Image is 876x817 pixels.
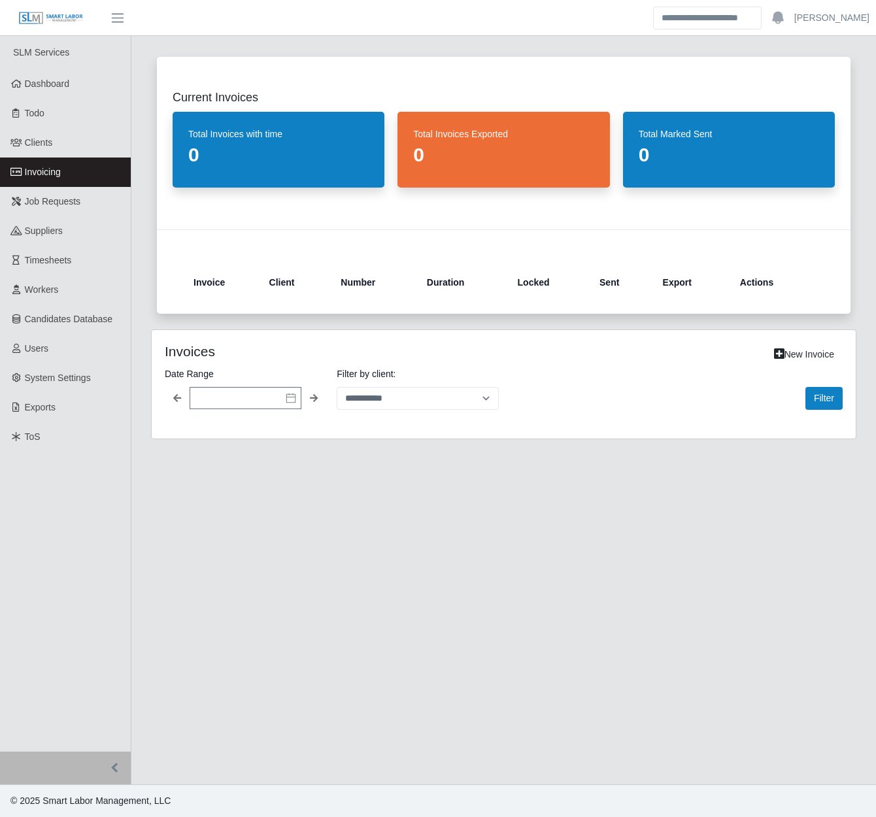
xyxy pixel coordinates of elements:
span: Invoicing [25,167,61,177]
span: Exports [25,402,56,412]
dt: Total Invoices Exported [413,127,594,141]
span: Suppliers [25,225,63,236]
th: Duration [416,267,507,298]
th: Actions [730,267,814,298]
span: Timesheets [25,255,72,265]
dd: 0 [639,143,819,167]
span: SLM Services [13,47,69,58]
span: Dashboard [25,78,70,89]
span: Clients [25,137,53,148]
span: System Settings [25,373,91,383]
span: © 2025 Smart Labor Management, LLC [10,795,171,806]
th: Sent [589,267,652,298]
th: Locked [507,267,589,298]
label: Date Range [165,366,326,382]
dd: 0 [188,143,369,167]
th: Invoice [194,267,259,298]
a: [PERSON_NAME] [794,11,869,25]
label: Filter by client: [337,366,498,382]
span: Todo [25,108,44,118]
span: Job Requests [25,196,81,207]
span: Workers [25,284,59,295]
th: Export [652,267,730,298]
dt: Total Invoices with time [188,127,369,141]
button: Filter [805,387,843,410]
span: Users [25,343,49,354]
img: SLM Logo [18,11,84,25]
input: Search [653,7,762,29]
th: Number [330,267,416,298]
span: ToS [25,431,41,442]
h2: Current Invoices [173,88,835,107]
h4: Invoices [165,343,436,359]
a: New Invoice [766,343,843,366]
dt: Total Marked Sent [639,127,819,141]
th: Client [259,267,331,298]
span: Candidates Database [25,314,113,324]
dd: 0 [413,143,594,167]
